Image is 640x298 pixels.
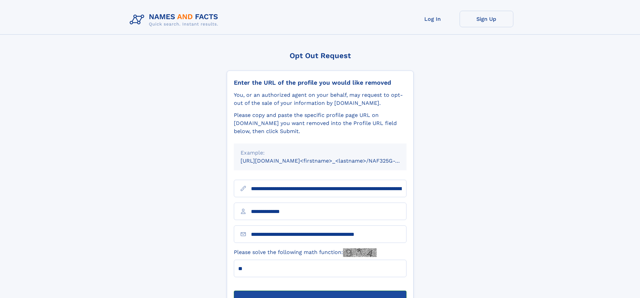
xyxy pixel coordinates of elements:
[234,91,407,107] div: You, or an authorized agent on your behalf, may request to opt-out of the sale of your informatio...
[241,149,400,157] div: Example:
[234,248,377,257] label: Please solve the following math function:
[241,158,419,164] small: [URL][DOMAIN_NAME]<firstname>_<lastname>/NAF325G-xxxxxxxx
[460,11,513,27] a: Sign Up
[406,11,460,27] a: Log In
[127,11,224,29] img: Logo Names and Facts
[234,79,407,86] div: Enter the URL of the profile you would like removed
[227,51,414,60] div: Opt Out Request
[234,111,407,135] div: Please copy and paste the specific profile page URL on [DOMAIN_NAME] you want removed into the Pr...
